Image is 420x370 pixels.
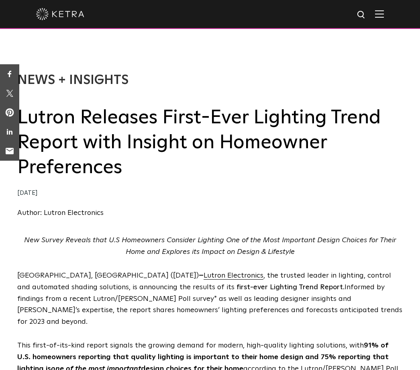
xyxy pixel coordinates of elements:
a: News + Insights [17,74,128,87]
span: [GEOGRAPHIC_DATA], [GEOGRAPHIC_DATA] ([DATE]) Informed by findings from a recent Lutron/[PERSON_N... [17,272,402,325]
a: Lutron Electronics [204,272,263,279]
div: [DATE] [17,188,403,199]
em: New Survey Reveals that U.S Homeowners Consider Lighting One of the Most Important Design Choices... [24,237,396,256]
img: Hamburger%20Nav.svg [375,10,384,18]
img: ketra-logo-2019-white [36,8,84,20]
strong: – [199,272,204,279]
a: Author: Lutron Electronics [17,209,104,217]
span: first-ever Lighting Trend Report. [237,284,345,291]
span: , the trusted leader in lighting, control and automated shading solutions, is announcing the resu... [17,272,391,291]
h2: Lutron Releases First-Ever Lighting Trend Report with Insight on Homeowner Preferences [17,105,403,180]
img: search icon [357,10,367,20]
